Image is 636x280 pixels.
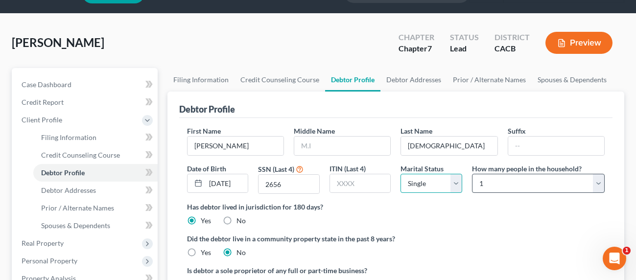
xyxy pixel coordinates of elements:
[236,216,246,226] label: No
[259,175,319,193] input: XXXX
[22,98,64,106] span: Credit Report
[447,68,532,92] a: Prior / Alternate Names
[22,80,71,89] span: Case Dashboard
[427,44,432,53] span: 7
[41,133,96,141] span: Filing Information
[33,146,158,164] a: Credit Counseling Course
[399,43,434,54] div: Chapter
[532,68,612,92] a: Spouses & Dependents
[33,182,158,199] a: Debtor Addresses
[22,116,62,124] span: Client Profile
[495,32,530,43] div: District
[206,174,248,193] input: MM/DD/YYYY
[33,164,158,182] a: Debtor Profile
[236,248,246,257] label: No
[41,221,110,230] span: Spouses & Dependents
[33,129,158,146] a: Filing Information
[325,68,380,92] a: Debtor Profile
[400,126,432,136] label: Last Name
[14,93,158,111] a: Credit Report
[167,68,235,92] a: Filing Information
[179,103,235,115] div: Debtor Profile
[508,126,526,136] label: Suffix
[450,32,479,43] div: Status
[399,32,434,43] div: Chapter
[294,137,390,155] input: M.I
[41,151,120,159] span: Credit Counseling Course
[201,216,211,226] label: Yes
[450,43,479,54] div: Lead
[12,35,104,49] span: [PERSON_NAME]
[22,239,64,247] span: Real Property
[187,163,226,174] label: Date of Birth
[603,247,626,270] iframe: Intercom live chat
[22,257,77,265] span: Personal Property
[187,265,391,276] label: Is debtor a sole proprietor of any full or part-time business?
[495,43,530,54] div: CACB
[187,126,221,136] label: First Name
[330,163,366,174] label: ITIN (Last 4)
[508,137,604,155] input: --
[201,248,211,257] label: Yes
[235,68,325,92] a: Credit Counseling Course
[545,32,612,54] button: Preview
[294,126,335,136] label: Middle Name
[401,137,497,155] input: --
[623,247,631,255] span: 1
[41,168,85,177] span: Debtor Profile
[41,186,96,194] span: Debtor Addresses
[330,174,391,193] input: XXXX
[400,163,444,174] label: Marital Status
[33,217,158,234] a: Spouses & Dependents
[33,199,158,217] a: Prior / Alternate Names
[14,76,158,93] a: Case Dashboard
[258,164,294,174] label: SSN (Last 4)
[188,137,283,155] input: --
[41,204,114,212] span: Prior / Alternate Names
[472,163,582,174] label: How many people in the household?
[187,233,605,244] label: Did the debtor live in a community property state in the past 8 years?
[187,202,605,212] label: Has debtor lived in jurisdiction for 180 days?
[380,68,447,92] a: Debtor Addresses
